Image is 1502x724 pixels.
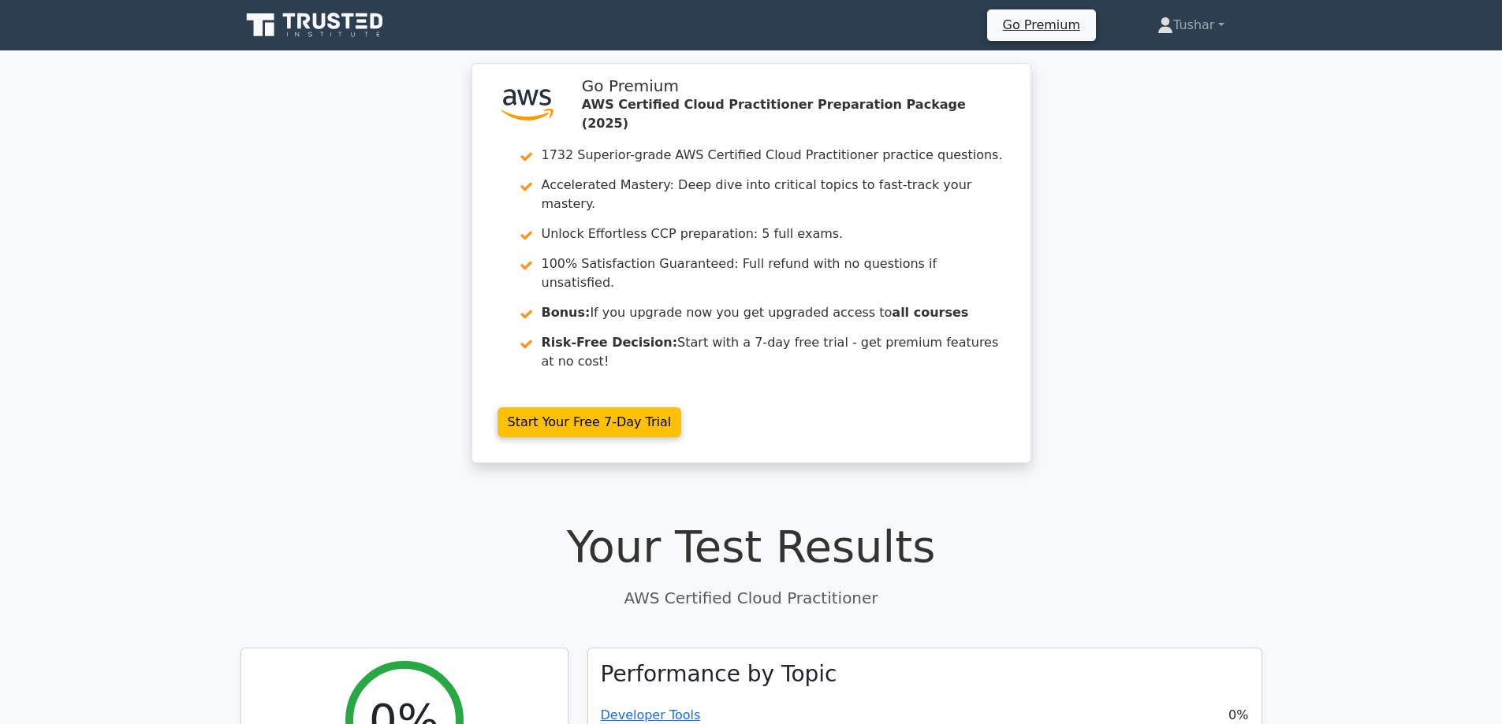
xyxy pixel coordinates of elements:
[240,520,1262,573] h1: Your Test Results
[993,14,1090,35] a: Go Premium
[601,661,837,688] h3: Performance by Topic
[1120,9,1262,41] a: Tushar
[498,407,682,437] a: Start Your Free 7-Day Trial
[601,707,701,722] a: Developer Tools
[240,586,1262,610] p: AWS Certified Cloud Practitioner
